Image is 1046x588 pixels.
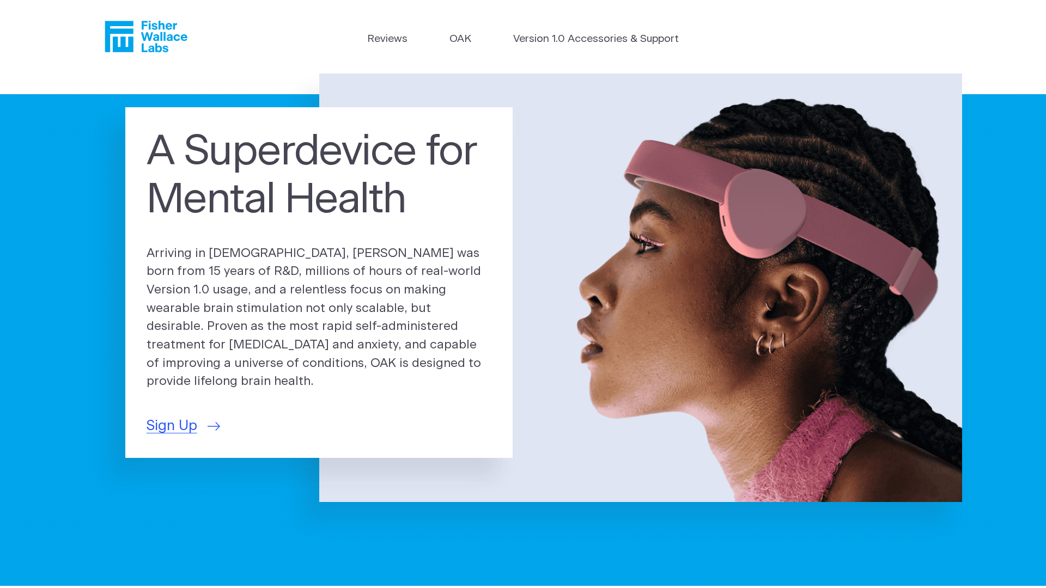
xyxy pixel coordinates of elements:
[105,21,187,52] a: Fisher Wallace
[513,32,679,47] a: Version 1.0 Accessories & Support
[449,32,471,47] a: OAK
[147,128,492,224] h1: A Superdevice for Mental Health
[147,244,492,391] p: Arriving in [DEMOGRAPHIC_DATA], [PERSON_NAME] was born from 15 years of R&D, millions of hours of...
[367,32,408,47] a: Reviews
[147,415,220,437] a: Sign Up
[147,415,197,437] span: Sign Up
